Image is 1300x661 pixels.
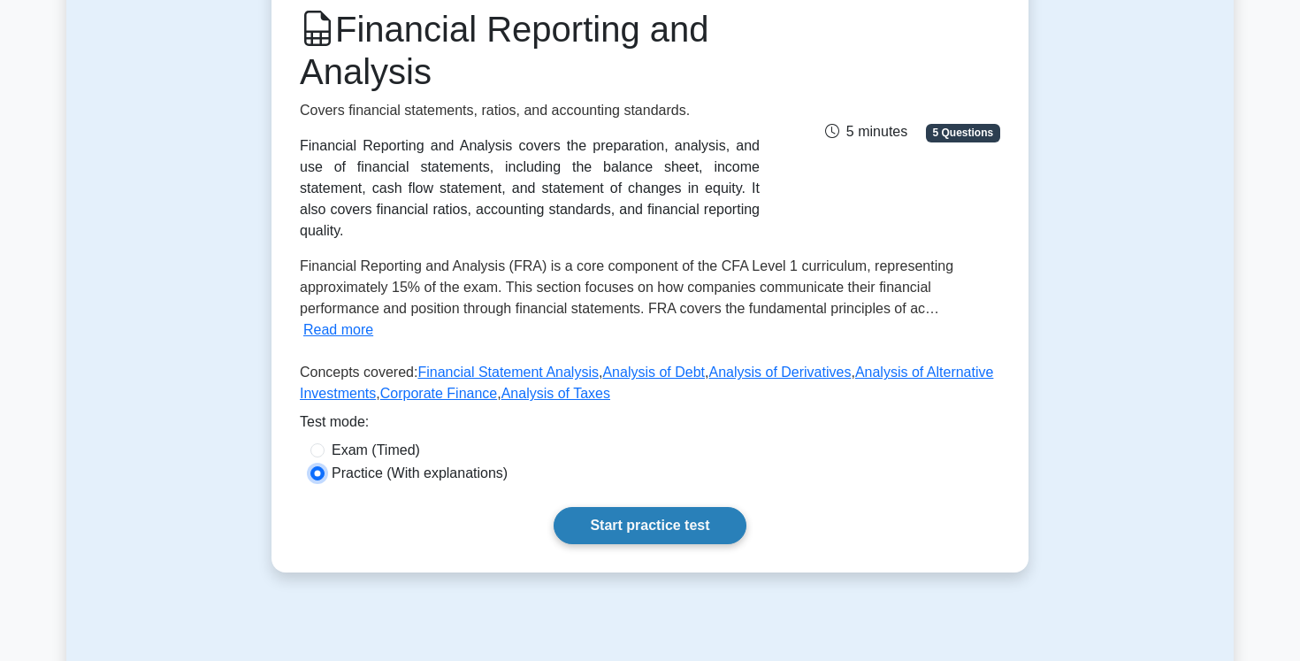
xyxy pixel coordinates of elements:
div: Test mode: [300,411,1000,440]
span: 5 Questions [926,124,1000,142]
p: Covers financial statements, ratios, and accounting standards. [300,100,760,121]
a: Analysis of Derivatives [708,365,851,380]
h1: Financial Reporting and Analysis [300,8,760,93]
button: Read more [303,319,373,341]
a: Corporate Finance [380,386,498,401]
span: 5 minutes [825,124,907,139]
p: Concepts covered: , , , , , [300,362,1000,411]
a: Analysis of Debt [602,365,705,380]
a: Start practice test [554,507,746,544]
a: Financial Statement Analysis [417,365,599,380]
label: Practice (With explanations) [332,463,508,484]
label: Exam (Timed) [332,440,420,461]
div: Financial Reporting and Analysis covers the preparation, analysis, and use of financial statement... [300,135,760,242]
a: Analysis of Taxes [501,386,610,401]
span: Financial Reporting and Analysis (FRA) is a core component of the CFA Level 1 curriculum, represe... [300,258,953,316]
